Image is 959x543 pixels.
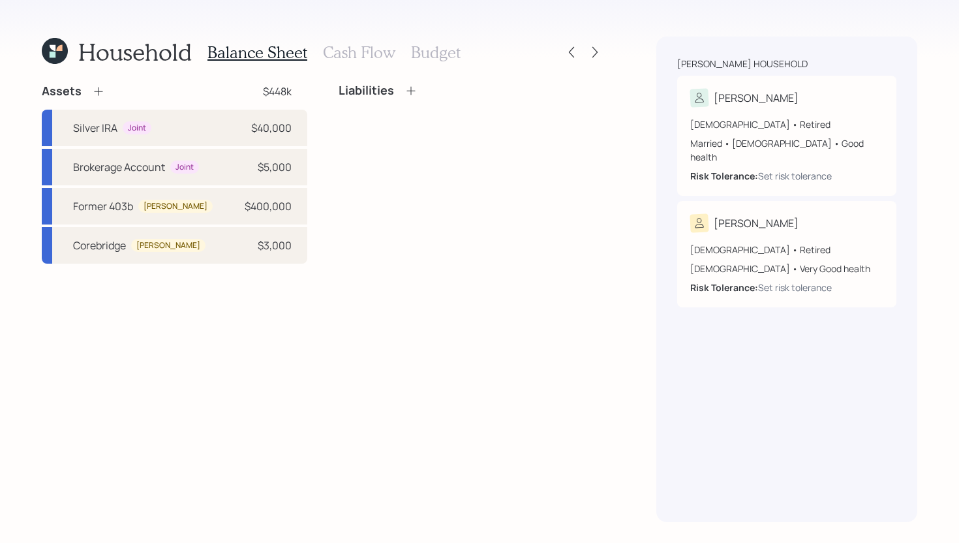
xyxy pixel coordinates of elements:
b: Risk Tolerance: [690,170,758,182]
div: Brokerage Account [73,159,165,175]
div: $40,000 [251,120,292,136]
div: [DEMOGRAPHIC_DATA] • Retired [690,117,883,131]
h4: Assets [42,84,82,99]
div: $5,000 [258,159,292,175]
div: [PERSON_NAME] [714,90,799,106]
h1: Household [78,38,192,66]
div: $448k [263,84,292,99]
div: Former 403b [73,198,133,214]
h3: Balance Sheet [207,43,307,62]
div: [PERSON_NAME] [136,240,200,251]
div: Silver IRA [73,120,117,136]
h3: Budget [411,43,461,62]
div: Set risk tolerance [758,169,832,183]
h4: Liabilities [339,84,394,98]
div: $3,000 [258,238,292,253]
div: [PERSON_NAME] [144,201,207,212]
div: [DEMOGRAPHIC_DATA] • Very Good health [690,262,883,275]
div: Set risk tolerance [758,281,832,294]
b: Risk Tolerance: [690,281,758,294]
h3: Cash Flow [323,43,395,62]
div: [DEMOGRAPHIC_DATA] • Retired [690,243,883,256]
div: [PERSON_NAME] household [677,57,808,70]
div: Corebridge [73,238,126,253]
div: $400,000 [245,198,292,214]
div: Joint [128,123,146,134]
div: Married • [DEMOGRAPHIC_DATA] • Good health [690,136,883,164]
div: Joint [175,162,194,173]
div: [PERSON_NAME] [714,215,799,231]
